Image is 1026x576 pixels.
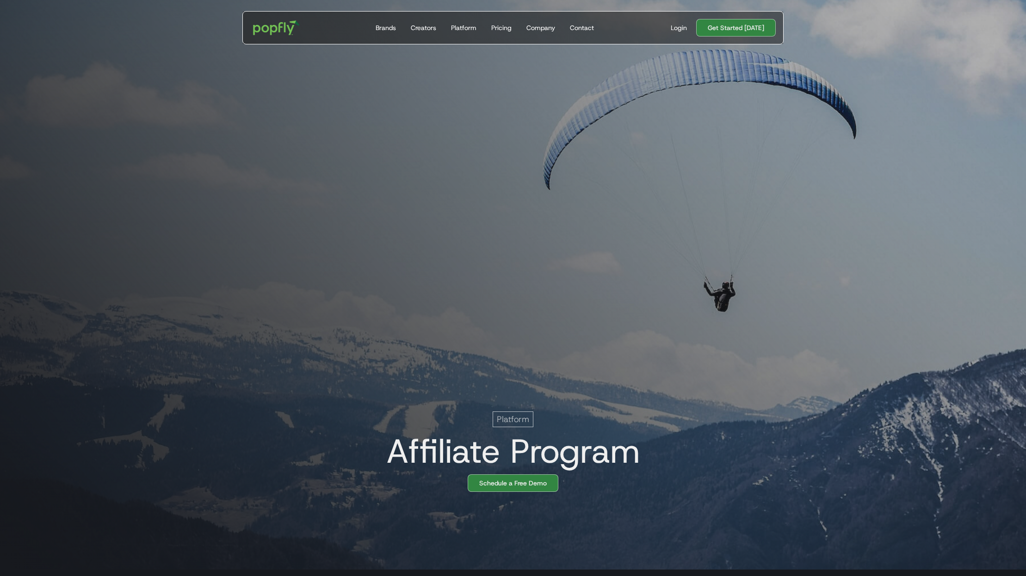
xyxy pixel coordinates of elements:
a: Schedule a Free Demo [468,474,558,492]
a: Company [523,12,559,44]
h1: Affiliate Program [379,433,640,470]
a: Login [667,23,691,32]
div: Contact [570,23,594,32]
div: Pricing [491,23,512,32]
div: Brands [376,23,396,32]
a: Pricing [488,12,515,44]
a: Contact [566,12,598,44]
div: Creators [411,23,436,32]
div: Login [671,23,687,32]
p: Platform [497,414,529,425]
a: Platform [447,12,480,44]
a: Creators [407,12,440,44]
a: Brands [372,12,400,44]
div: Company [526,23,555,32]
div: Platform [451,23,476,32]
a: home [247,14,306,42]
a: Get Started [DATE] [696,19,776,37]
